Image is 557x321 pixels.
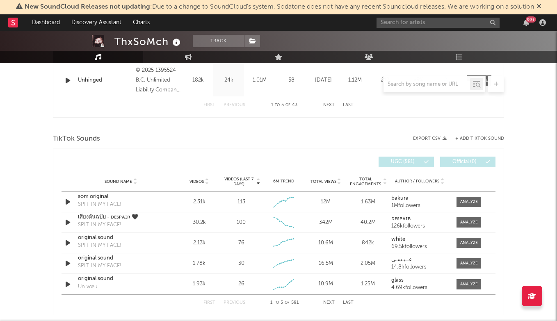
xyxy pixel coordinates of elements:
[180,198,218,206] div: 2.31k
[307,280,345,288] div: 10.9M
[323,301,335,305] button: Next
[78,193,164,201] a: som original
[224,103,245,107] button: Previous
[323,103,335,107] button: Next
[274,301,279,305] span: to
[78,213,164,221] a: เสียงต้นฉบับ - ᴅᴇsᴘᴀɪʀ 🖤
[391,237,448,242] a: white
[384,159,422,164] span: UGC ( 581 )
[349,177,382,187] span: Total Engagements
[343,103,354,107] button: Last
[391,285,448,291] div: 4.69k followers
[391,196,409,201] strong: bakura
[53,134,100,144] span: TikTok Sounds
[391,257,448,263] a: عــيـسـى
[66,14,127,31] a: Discovery Assistant
[391,278,404,283] strong: glass
[307,260,345,268] div: 16.5M
[349,239,387,247] div: 842k
[224,301,245,305] button: Previous
[237,198,245,206] div: 113
[391,257,412,262] strong: عــيـسـى
[265,178,303,184] div: 6M Trend
[78,283,98,291] div: Un vœu
[349,219,387,227] div: 40.2M
[391,264,448,270] div: 14.8k followers
[285,301,290,305] span: of
[180,280,218,288] div: 1.93k
[307,198,345,206] div: 12M
[25,4,534,10] span: : Due to a change to SoundCloud's system, Sodatone does not have any recent Soundcloud releases. ...
[349,280,387,288] div: 1.25M
[391,223,448,229] div: 126k followers
[395,179,439,184] span: Author / Followers
[78,234,164,242] a: original sound
[455,137,504,141] button: + Add TikTok Sound
[105,179,132,184] span: Sound Name
[349,260,387,268] div: 2.05M
[384,81,470,88] input: Search by song name or URL
[238,280,244,288] div: 26
[203,103,215,107] button: First
[262,298,307,308] div: 1 5 581
[310,179,336,184] span: Total Views
[285,103,290,107] span: of
[307,219,345,227] div: 342M
[391,216,411,221] strong: ᴅᴇsᴘᴀɪʀ
[180,219,218,227] div: 30.2k
[307,239,345,247] div: 10.6M
[26,14,66,31] a: Dashboard
[391,237,405,242] strong: white
[275,103,280,107] span: to
[391,216,448,222] a: ᴅᴇsᴘᴀɪʀ
[413,136,447,141] button: Export CSV
[391,196,448,201] a: bakura
[127,14,155,31] a: Charts
[136,66,180,95] div: © 2025 1395524 B.C. Unlimited Liability Company, under exclusive license to Atlantic Recording Co...
[391,244,448,250] div: 69.5k followers
[391,203,448,209] div: 1M followers
[445,159,483,164] span: Official ( 0 )
[78,275,164,283] a: original sound
[203,301,215,305] button: First
[237,219,246,227] div: 100
[343,301,354,305] button: Last
[78,241,121,250] div: SPIT IN MY FACE!
[78,262,121,270] div: SPIT IN MY FACE!
[238,239,244,247] div: 76
[523,19,529,26] button: 99+
[391,278,448,283] a: glass
[25,4,150,10] span: New SoundCloud Releases not updating
[78,254,164,262] a: original sound
[78,200,121,209] div: SPIT IN MY FACE!
[349,198,387,206] div: 1.63M
[193,35,244,47] button: Track
[536,4,541,10] span: Dismiss
[180,239,218,247] div: 2.13k
[377,18,500,28] input: Search for artists
[222,177,256,187] span: Videos (last 7 days)
[238,260,244,268] div: 30
[114,35,183,48] div: ThxSoMch
[526,16,536,23] div: 99 +
[78,221,121,229] div: SPIT IN MY FACE!
[447,137,504,141] button: + Add TikTok Sound
[189,179,204,184] span: Videos
[379,157,434,167] button: UGC(581)
[262,100,307,110] div: 1 5 43
[180,260,218,268] div: 1.78k
[440,157,495,167] button: Official(0)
